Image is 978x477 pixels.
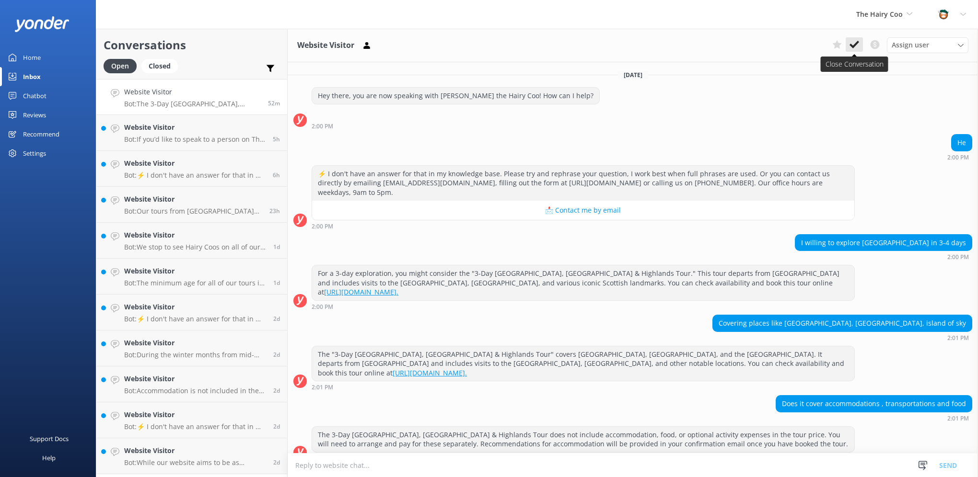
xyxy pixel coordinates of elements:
strong: 2:00 PM [312,124,333,129]
a: Website VisitorBot:The 3-Day [GEOGRAPHIC_DATA], [GEOGRAPHIC_DATA] & Highlands Tour does not inclu... [96,79,287,115]
div: ⚡ I don't have an answer for that in my knowledge base. Please try and rephrase your question, I ... [312,166,854,201]
p: Bot: ⚡ I don't have an answer for that in my knowledge base. Please try and rephrase your questio... [124,422,266,431]
p: Bot: We stop to see Hairy Coos on all of our tours, except for the 1-day tour to [GEOGRAPHIC_DATA... [124,243,266,251]
div: Home [23,48,41,67]
a: Website VisitorBot:The minimum age for all of our tours is [DEMOGRAPHIC_DATA], and we cannot make... [96,259,287,295]
span: Oct 10 2025 06:15pm (UTC +01:00) Europe/Dublin [273,386,280,395]
span: Oct 10 2025 03:10pm (UTC +01:00) Europe/Dublin [273,458,280,466]
a: Website VisitorBot:⚡ I don't have an answer for that in my knowledge base. Please try and rephras... [96,295,287,330]
h4: Website Visitor [124,194,262,204]
a: Open [104,60,141,71]
div: Oct 13 2025 02:00pm (UTC +01:00) Europe/Dublin [312,303,855,310]
a: Website VisitorBot:Accommodation is not included in the price of our tours to the [GEOGRAPHIC_DAT... [96,366,287,402]
strong: 2:00 PM [947,155,969,160]
img: 457-1738239164.png [936,7,951,22]
a: Website VisitorBot:⚡ I don't have an answer for that in my knowledge base. Please try and rephras... [96,151,287,187]
h4: Website Visitor [124,338,266,348]
strong: 2:00 PM [947,254,969,260]
strong: 2:00 PM [312,304,333,310]
div: Closed [141,59,178,73]
a: Website VisitorBot:Our tours from [GEOGRAPHIC_DATA] depart from [STREET_ADDRESS], in front of [GE... [96,187,287,223]
h4: Website Visitor [124,409,266,420]
div: Oct 13 2025 02:00pm (UTC +01:00) Europe/Dublin [312,223,855,229]
a: Website VisitorBot:We stop to see Hairy Coos on all of our tours, except for the 1-day tour to [G... [96,223,287,259]
h4: Website Visitor [124,302,266,312]
div: Support Docs [30,429,69,448]
p: Bot: The minimum age for all of our tours is [DEMOGRAPHIC_DATA], and we cannot make any exemption... [124,279,266,287]
strong: 2:01 PM [947,416,969,421]
span: Oct 11 2025 05:37am (UTC +01:00) Europe/Dublin [273,351,280,359]
div: Oct 13 2025 02:01pm (UTC +01:00) Europe/Dublin [312,384,855,390]
div: The "3-Day [GEOGRAPHIC_DATA], [GEOGRAPHIC_DATA] & Highlands Tour" covers [GEOGRAPHIC_DATA], [GEOG... [312,346,854,381]
div: Oct 13 2025 02:01pm (UTC +01:00) Europe/Dublin [712,334,972,341]
button: 📩 Contact me by email [312,201,854,220]
h4: Website Visitor [124,445,266,456]
h2: Conversations [104,36,280,54]
a: [URL][DOMAIN_NAME]. [393,368,467,377]
span: The Hairy Coo [856,10,903,19]
span: Oct 13 2025 08:26am (UTC +01:00) Europe/Dublin [273,171,280,179]
div: The 3-Day [GEOGRAPHIC_DATA], [GEOGRAPHIC_DATA] & Highlands Tour does not include accommodation, f... [312,427,854,452]
p: Bot: The 3-Day [GEOGRAPHIC_DATA], [GEOGRAPHIC_DATA] & Highlands Tour does not include accommodati... [124,100,261,108]
span: Oct 11 2025 06:08pm (UTC +01:00) Europe/Dublin [273,279,280,287]
div: He [952,135,972,151]
span: Oct 10 2025 03:25pm (UTC +01:00) Europe/Dublin [273,422,280,431]
strong: 2:00 PM [312,224,333,229]
h4: Website Visitor [124,230,266,240]
h4: Website Visitor [124,266,266,276]
img: yonder-white-logo.png [14,16,70,32]
span: Oct 12 2025 10:07am (UTC +01:00) Europe/Dublin [273,243,280,251]
div: Assign User [887,37,968,53]
div: Oct 13 2025 02:00pm (UTC +01:00) Europe/Dublin [795,253,972,260]
div: Reviews [23,105,46,125]
div: Hey there, you are now speaking with [PERSON_NAME] the Hairy Coo! How can I help? [312,88,599,104]
h3: Website Visitor [297,39,354,52]
span: Oct 13 2025 09:13am (UTC +01:00) Europe/Dublin [273,135,280,143]
a: Website VisitorBot:If you’d like to speak to a person on The Hairy Coo team, you can contact us d... [96,115,287,151]
div: Chatbot [23,86,47,105]
p: Bot: Accommodation is not included in the price of our tours to the [GEOGRAPHIC_DATA]. For the 3-... [124,386,266,395]
a: Website VisitorBot:During the winter months from mid-November to March, the farmer takes the Hair... [96,330,287,366]
span: Oct 13 2025 02:01pm (UTC +01:00) Europe/Dublin [268,99,280,107]
span: Oct 12 2025 03:35pm (UTC +01:00) Europe/Dublin [269,207,280,215]
div: Inbox [23,67,41,86]
span: Assign user [892,40,929,50]
div: Recommend [23,125,59,144]
div: Oct 13 2025 02:01pm (UTC +01:00) Europe/Dublin [776,415,972,421]
p: Bot: During the winter months from mid-November to March, the farmer takes the Hairy Coos away fo... [124,351,266,359]
a: Closed [141,60,183,71]
strong: 2:01 PM [947,335,969,341]
a: Website VisitorBot:While our website aims to be as descriptive as possible regarding what you wil... [96,438,287,474]
h4: Website Visitor [124,87,261,97]
div: Does it cover accommodations , transportations and food [776,396,972,412]
div: Settings [23,144,46,163]
div: Oct 13 2025 02:00pm (UTC +01:00) Europe/Dublin [312,123,600,129]
p: Bot: Our tours from [GEOGRAPHIC_DATA] depart from [STREET_ADDRESS], in front of [GEOGRAPHIC_DATA]... [124,207,262,216]
span: Oct 11 2025 02:42pm (UTC +01:00) Europe/Dublin [273,315,280,323]
div: For a 3-day exploration, you might consider the "3-Day [GEOGRAPHIC_DATA], [GEOGRAPHIC_DATA] & Hig... [312,265,854,300]
h4: Website Visitor [124,374,266,384]
a: Website VisitorBot:⚡ I don't have an answer for that in my knowledge base. Please try and rephras... [96,402,287,438]
h4: Website Visitor [124,122,266,133]
a: [URL][DOMAIN_NAME]. [324,287,398,296]
span: [DATE] [618,71,648,79]
p: Bot: ⚡ I don't have an answer for that in my knowledge base. Please try and rephrase your questio... [124,315,266,323]
div: Covering places like [GEOGRAPHIC_DATA], [GEOGRAPHIC_DATA], island of sky [713,315,972,331]
p: Bot: While our website aims to be as descriptive as possible regarding what you will see on tour,... [124,458,266,467]
strong: 2:01 PM [312,385,333,390]
div: I willing to explore [GEOGRAPHIC_DATA] in 3-4 days [795,235,972,251]
p: Bot: If you’d like to speak to a person on The Hairy Coo team, you can contact us directly by ema... [124,135,266,144]
h4: Website Visitor [124,158,266,169]
div: Open [104,59,137,73]
p: Bot: ⚡ I don't have an answer for that in my knowledge base. Please try and rephrase your questio... [124,171,266,180]
div: Help [42,448,56,467]
div: Oct 13 2025 02:00pm (UTC +01:00) Europe/Dublin [947,154,972,160]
